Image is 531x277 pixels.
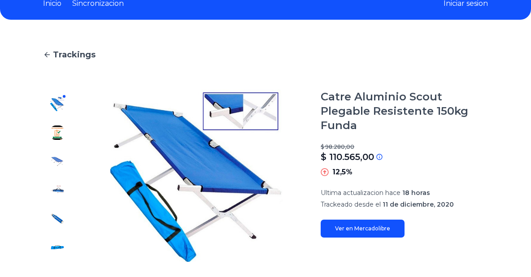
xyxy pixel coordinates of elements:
p: 12,5% [332,167,353,177]
a: Ver en Mercadolibre [321,220,405,238]
img: Catre Aluminio Scout Plegable Resistente 150kg Funda [50,240,65,255]
span: 18 horas [402,189,430,197]
span: Ultima actualizacion hace [321,189,400,197]
span: Trackings [53,48,96,61]
img: Catre Aluminio Scout Plegable Resistente 150kg Funda [50,183,65,197]
p: $ 110.565,00 [321,151,374,163]
img: Catre Aluminio Scout Plegable Resistente 150kg Funda [50,97,65,111]
img: Catre Aluminio Scout Plegable Resistente 150kg Funda [90,90,303,262]
img: Catre Aluminio Scout Plegable Resistente 150kg Funda [50,126,65,140]
img: Catre Aluminio Scout Plegable Resistente 150kg Funda [50,154,65,169]
span: 11 de diciembre, 2020 [383,200,454,208]
h1: Catre Aluminio Scout Plegable Resistente 150kg Funda [321,90,488,133]
p: $ 98.280,00 [321,143,488,151]
span: Trackeado desde el [321,200,381,208]
a: Trackings [43,48,488,61]
img: Catre Aluminio Scout Plegable Resistente 150kg Funda [50,212,65,226]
